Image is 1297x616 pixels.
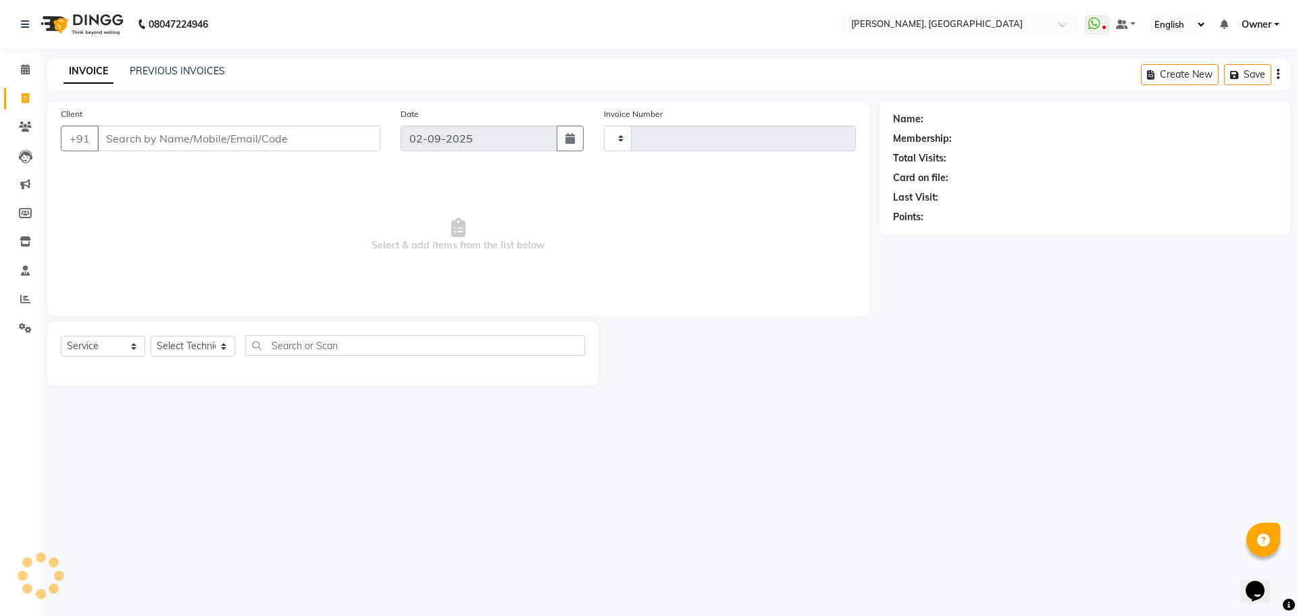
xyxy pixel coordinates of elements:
[34,5,127,43] img: logo
[61,168,856,303] span: Select & add items from the list below
[97,126,380,151] input: Search by Name/Mobile/Email/Code
[1240,562,1283,602] iframe: chat widget
[893,190,938,205] div: Last Visit:
[61,108,82,120] label: Client
[61,126,99,151] button: +91
[1242,18,1271,32] span: Owner
[893,171,948,185] div: Card on file:
[893,210,923,224] div: Points:
[893,132,952,146] div: Membership:
[1141,64,1219,85] button: Create New
[130,65,225,77] a: PREVIOUS INVOICES
[63,59,113,84] a: INVOICE
[893,112,923,126] div: Name:
[401,108,419,120] label: Date
[149,5,208,43] b: 08047224946
[245,335,585,356] input: Search or Scan
[893,151,946,165] div: Total Visits:
[1224,64,1271,85] button: Save
[604,108,663,120] label: Invoice Number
